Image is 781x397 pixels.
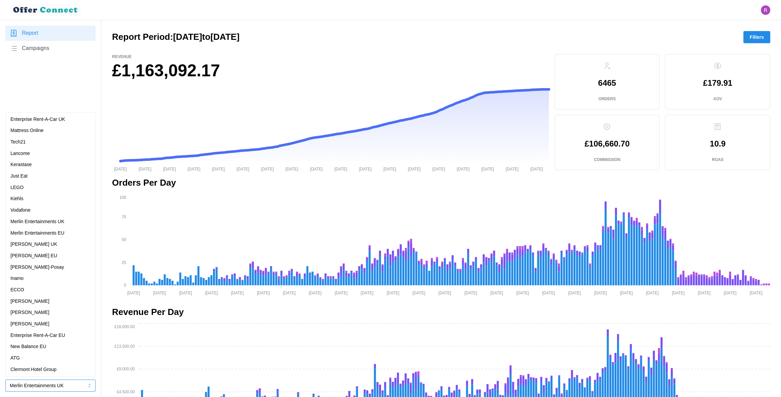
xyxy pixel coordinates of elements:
[5,26,96,41] a: Report
[568,290,581,295] tspan: [DATE]
[335,290,348,295] tspan: [DATE]
[10,241,57,248] p: [PERSON_NAME] UK
[672,290,684,295] tspan: [DATE]
[119,195,126,200] tspan: 100
[457,166,469,171] tspan: [DATE]
[598,96,616,102] p: Orders
[359,166,372,171] tspan: [DATE]
[598,79,616,87] p: 6465
[10,127,44,134] p: Mattress Online
[10,138,26,146] p: Tech21
[10,218,64,226] p: Merlin Entertainments UK
[481,166,494,171] tspan: [DATE]
[432,166,445,171] tspan: [DATE]
[310,166,323,171] tspan: [DATE]
[212,166,225,171] tspan: [DATE]
[10,320,49,328] p: [PERSON_NAME]
[10,207,30,214] p: Vodafone
[112,54,549,60] p: Revenue
[112,31,239,43] h2: Report Period: [DATE] to [DATE]
[237,166,249,171] tspan: [DATE]
[231,290,244,295] tspan: [DATE]
[10,309,49,316] p: [PERSON_NAME]
[506,166,518,171] tspan: [DATE]
[710,140,726,148] p: 10.9
[122,260,127,265] tspan: 25
[153,290,166,295] tspan: [DATE]
[724,290,736,295] tspan: [DATE]
[205,290,218,295] tspan: [DATE]
[10,298,49,305] p: [PERSON_NAME]
[360,290,373,295] tspan: [DATE]
[620,290,633,295] tspan: [DATE]
[585,140,629,148] p: £106,660.70
[10,230,64,237] p: Merlin Entertainments EU
[309,290,322,295] tspan: [DATE]
[117,367,135,371] tspan: £9,000.00
[112,306,770,318] h2: Revenue Per Day
[743,31,770,43] button: Filters
[10,116,65,123] p: Enterprise Rent-A-Car UK
[408,166,421,171] tspan: [DATE]
[334,166,347,171] tspan: [DATE]
[22,44,49,53] span: Campaigns
[10,184,24,191] p: LEGO
[114,166,127,171] tspan: [DATE]
[286,166,298,171] tspan: [DATE]
[163,166,176,171] tspan: [DATE]
[10,150,30,157] p: Lancome
[10,332,65,339] p: Enterprise Rent-A-Car EU
[646,290,659,295] tspan: [DATE]
[713,96,722,102] p: AOV
[10,366,56,373] p: Clermont Hotel Group
[22,29,38,37] span: Report
[112,177,770,189] h2: Orders Per Day
[761,5,770,15] button: Open user button
[750,31,764,43] span: Filters
[10,354,20,362] p: ATG
[698,290,710,295] tspan: [DATE]
[122,237,127,242] tspan: 50
[10,195,23,203] p: Kiehls
[139,166,152,171] tspan: [DATE]
[127,290,140,295] tspan: [DATE]
[750,290,762,295] tspan: [DATE]
[464,290,477,295] tspan: [DATE]
[438,290,451,295] tspan: [DATE]
[10,161,32,168] p: Kerastase
[5,41,96,56] a: Campaigns
[10,286,24,294] p: ECCO
[112,60,549,82] h1: £1,163,092.17
[542,290,555,295] tspan: [DATE]
[114,324,135,329] tspan: £18,000.00
[124,283,126,288] tspan: 0
[261,166,274,171] tspan: [DATE]
[594,157,620,163] p: Commission
[10,264,64,271] p: [PERSON_NAME]-Posay
[761,5,770,15] img: Ryan Gribben
[490,290,503,295] tspan: [DATE]
[10,252,57,260] p: [PERSON_NAME] EU
[386,290,399,295] tspan: [DATE]
[5,379,96,392] button: Merlin Entertainments UK
[117,390,135,394] tspan: £4,500.00
[179,290,192,295] tspan: [DATE]
[412,290,425,295] tspan: [DATE]
[10,275,24,282] p: Inamo
[10,173,28,180] p: Just Eat
[594,290,607,295] tspan: [DATE]
[188,166,200,171] tspan: [DATE]
[257,290,270,295] tspan: [DATE]
[703,79,732,87] p: £179.91
[11,4,81,16] img: loyalBe Logo
[114,344,135,349] tspan: £13,500.00
[516,290,529,295] tspan: [DATE]
[530,166,543,171] tspan: [DATE]
[712,157,724,163] p: ROAS
[10,343,46,350] p: New Balance EU
[383,166,396,171] tspan: [DATE]
[122,215,127,219] tspan: 75
[283,290,296,295] tspan: [DATE]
